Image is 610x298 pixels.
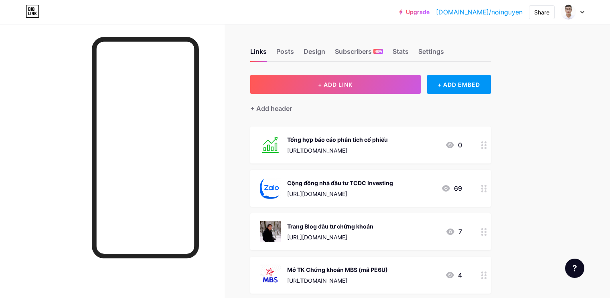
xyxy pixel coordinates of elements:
[260,178,281,199] img: Cộng đồng nhà đầu tư TCDC Investing
[287,265,388,274] div: Mở TK Chứng khoán MBS (mã PE6U)
[250,75,421,94] button: + ADD LINK
[260,265,281,286] img: Mở TK Chứng khoán MBS (mã PE6U)
[287,222,373,231] div: Trang Blog đầu tư chứng khoán
[418,47,444,61] div: Settings
[375,49,382,54] span: NEW
[445,270,462,280] div: 4
[318,81,353,88] span: + ADD LINK
[393,47,409,61] div: Stats
[250,47,267,61] div: Links
[446,227,462,237] div: 7
[561,4,576,20] img: noinguyen
[335,47,383,61] div: Subscribers
[441,184,462,193] div: 69
[287,276,388,285] div: [URL][DOMAIN_NAME]
[534,8,549,16] div: Share
[445,140,462,150] div: 0
[276,47,294,61] div: Posts
[287,179,393,187] div: Cộng đồng nhà đầu tư TCDC Investing
[304,47,325,61] div: Design
[260,221,281,242] img: Trang Blog đầu tư chứng khoán
[250,104,292,113] div: + Add header
[399,9,430,15] a: Upgrade
[287,233,373,241] div: [URL][DOMAIN_NAME]
[427,75,491,94] div: + ADD EMBED
[436,7,523,17] a: [DOMAIN_NAME]/noinguyen
[260,135,281,155] img: Tổng hợp báo cáo phân tích cổ phiếu
[287,190,393,198] div: [URL][DOMAIN_NAME]
[287,146,388,155] div: [URL][DOMAIN_NAME]
[287,135,388,144] div: Tổng hợp báo cáo phân tích cổ phiếu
